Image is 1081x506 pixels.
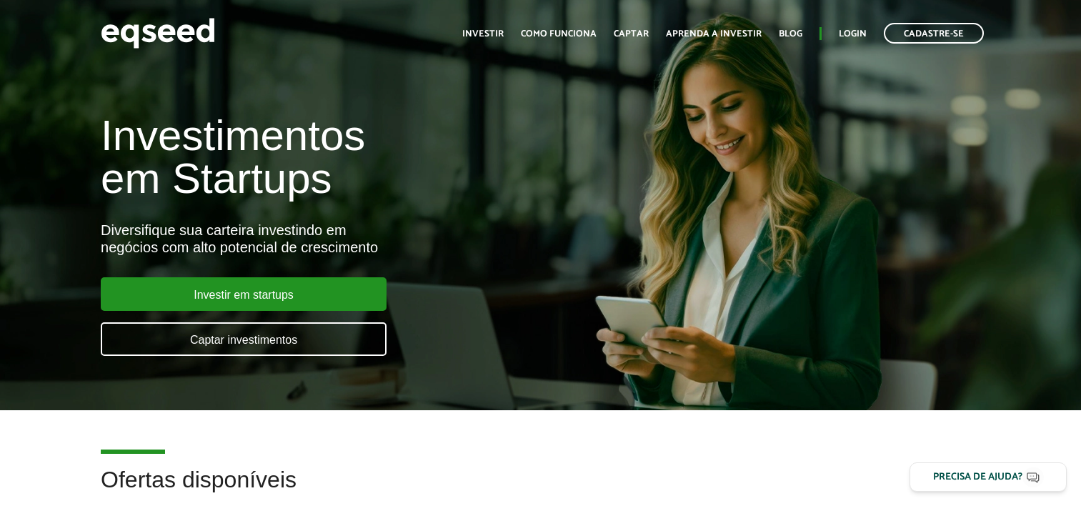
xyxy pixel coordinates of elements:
[101,277,387,311] a: Investir em startups
[779,29,802,39] a: Blog
[666,29,762,39] a: Aprenda a investir
[101,322,387,356] a: Captar investimentos
[462,29,504,39] a: Investir
[521,29,597,39] a: Como funciona
[839,29,867,39] a: Login
[101,222,620,256] div: Diversifique sua carteira investindo em negócios com alto potencial de crescimento
[101,114,620,200] h1: Investimentos em Startups
[614,29,649,39] a: Captar
[884,23,984,44] a: Cadastre-se
[101,14,215,52] img: EqSeed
